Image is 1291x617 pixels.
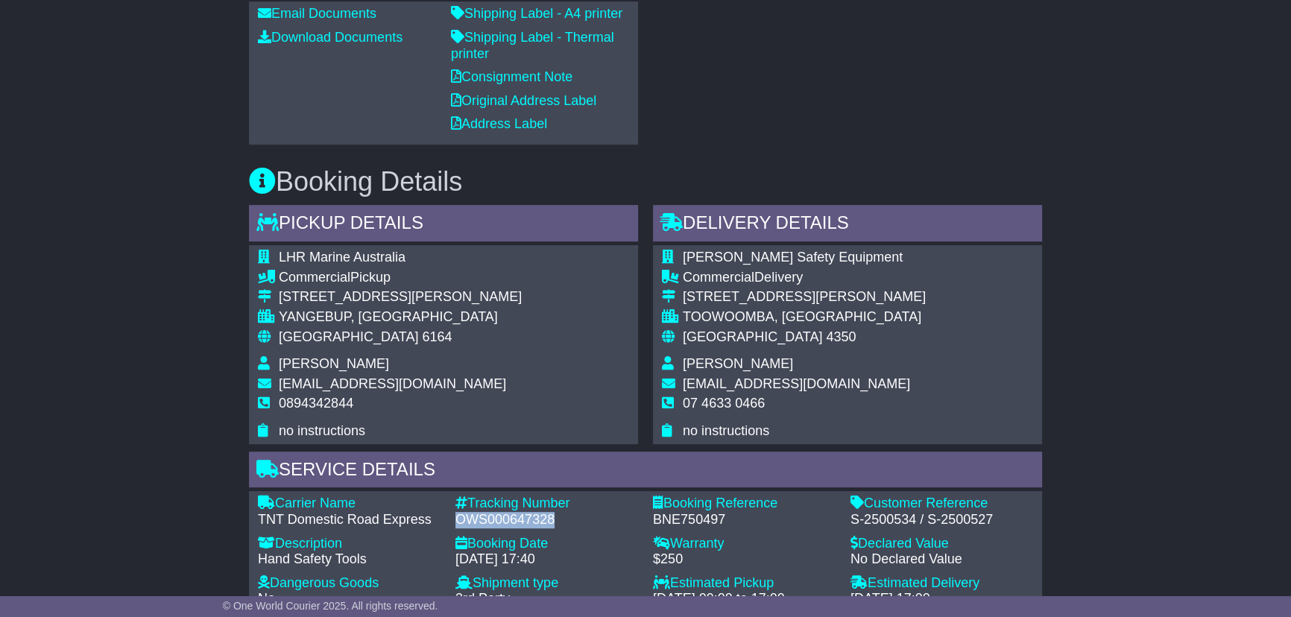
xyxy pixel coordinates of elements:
span: 6164 [422,329,452,344]
div: $250 [653,551,836,568]
div: Booking Reference [653,496,836,512]
div: Tracking Number [455,496,638,512]
span: 0894342844 [279,396,353,411]
div: OWS000647328 [455,512,638,528]
div: Declared Value [850,536,1033,552]
a: Address Label [451,116,547,131]
div: [STREET_ADDRESS][PERSON_NAME] [683,289,926,306]
div: Hand Safety Tools [258,551,441,568]
div: Booking Date [455,536,638,552]
div: Pickup [279,270,522,286]
div: Pickup Details [249,205,638,245]
div: Service Details [249,452,1042,492]
span: No [258,591,275,606]
a: Download Documents [258,30,403,45]
a: Original Address Label [451,93,596,108]
span: LHR Marine Australia [279,250,405,265]
div: Estimated Pickup [653,575,836,592]
div: Customer Reference [850,496,1033,512]
div: Shipment type [455,575,638,592]
div: Delivery [683,270,926,286]
div: [DATE] 17:00 [850,591,1033,607]
span: [GEOGRAPHIC_DATA] [683,329,822,344]
span: [PERSON_NAME] [683,356,793,371]
div: BNE750497 [653,512,836,528]
span: © One World Courier 2025. All rights reserved. [223,600,438,612]
div: YANGEBUP, [GEOGRAPHIC_DATA] [279,309,522,326]
div: TNT Domestic Road Express [258,512,441,528]
span: Commercial [683,270,754,285]
span: [EMAIL_ADDRESS][DOMAIN_NAME] [683,376,910,391]
div: Carrier Name [258,496,441,512]
h3: Booking Details [249,167,1042,197]
span: [GEOGRAPHIC_DATA] [279,329,418,344]
a: Shipping Label - Thermal printer [451,30,614,61]
div: [DATE] 09:00 to 17:00 [653,591,836,607]
div: Dangerous Goods [258,575,441,592]
span: [EMAIL_ADDRESS][DOMAIN_NAME] [279,376,506,391]
div: Description [258,536,441,552]
a: Shipping Label - A4 printer [451,6,622,21]
div: [STREET_ADDRESS][PERSON_NAME] [279,289,522,306]
span: no instructions [279,423,365,438]
a: Email Documents [258,6,376,21]
span: Commercial [279,270,350,285]
span: [PERSON_NAME] Safety Equipment [683,250,903,265]
span: [PERSON_NAME] [279,356,389,371]
span: 07 4633 0466 [683,396,765,411]
span: 4350 [826,329,856,344]
div: Warranty [653,536,836,552]
div: Estimated Delivery [850,575,1033,592]
div: No Declared Value [850,551,1033,568]
div: [DATE] 17:40 [455,551,638,568]
span: 3rd Party [455,591,510,606]
div: TOOWOOMBA, [GEOGRAPHIC_DATA] [683,309,926,326]
div: S-2500534 / S-2500527 [850,512,1033,528]
span: no instructions [683,423,769,438]
div: Delivery Details [653,205,1042,245]
a: Consignment Note [451,69,572,84]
